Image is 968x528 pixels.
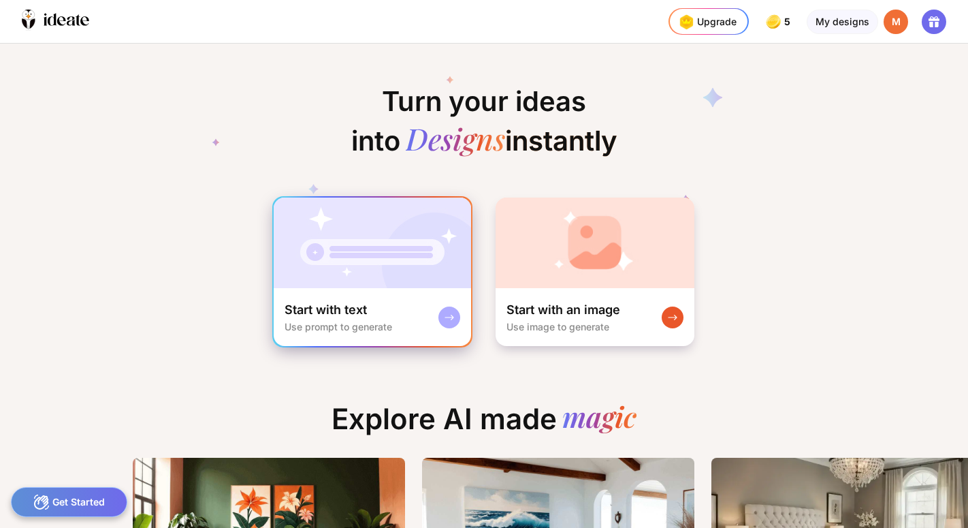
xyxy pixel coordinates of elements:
[884,10,908,34] div: M
[675,11,737,33] div: Upgrade
[285,321,392,332] div: Use prompt to generate
[562,402,636,436] div: magic
[496,198,694,288] img: startWithImageCardBg.jpg
[506,302,620,318] div: Start with an image
[11,487,127,517] div: Get Started
[807,10,878,34] div: My designs
[784,16,793,27] span: 5
[321,402,647,447] div: Explore AI made
[274,198,471,288] img: startWithTextCardBg.jpg
[285,302,367,318] div: Start with text
[675,11,697,33] img: upgrade-nav-btn-icon.gif
[506,321,609,332] div: Use image to generate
